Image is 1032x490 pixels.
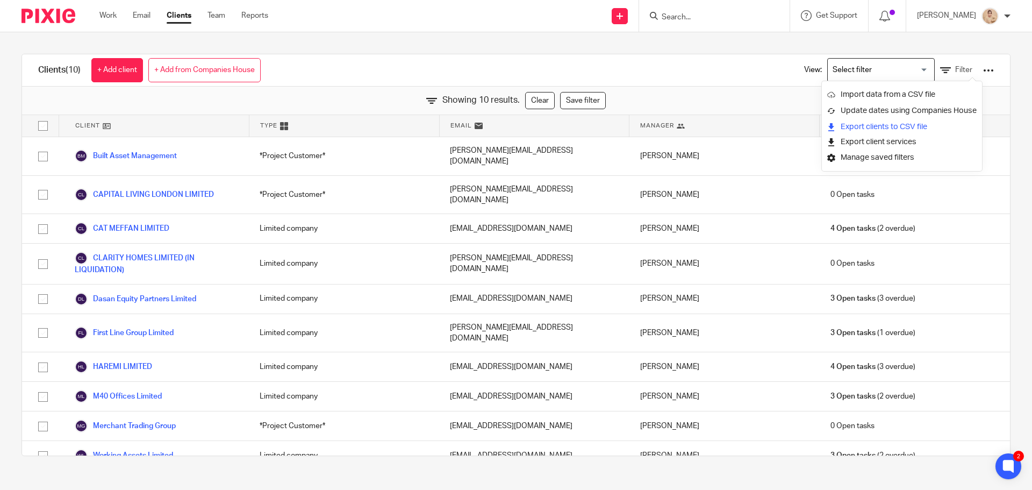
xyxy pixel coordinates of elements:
div: [PERSON_NAME] [629,314,820,352]
div: *Project Customer* [249,411,439,441]
div: [EMAIL_ADDRESS][DOMAIN_NAME] [439,441,629,470]
span: (1 overdue) [830,328,915,338]
div: Limited company [249,314,439,352]
div: View: [788,54,994,86]
a: HAREMI LIMITED [75,360,152,373]
a: CAT MEFFAN LIMITED [75,222,169,235]
div: Limited company [249,244,439,283]
div: [PERSON_NAME][EMAIL_ADDRESS][DOMAIN_NAME] [439,244,629,283]
div: [EMAIL_ADDRESS][DOMAIN_NAME] [439,285,629,314]
div: [EMAIL_ADDRESS][DOMAIN_NAME] [439,214,629,243]
span: 0 Open tasks [830,421,875,431]
a: Update dates using Companies House [827,103,977,119]
span: (2 overdue) [830,223,915,234]
span: (10) [66,66,81,74]
span: (2 overdue) [830,450,915,461]
span: 3 Open tasks [830,328,876,338]
a: Built Asset Management [75,150,177,162]
input: Select all [33,116,53,136]
span: 4 Open tasks [830,223,876,234]
div: Search for option [827,58,935,82]
span: Type [260,121,277,130]
span: Manager [640,121,674,130]
a: + Add client [91,58,143,82]
a: Manage saved filters [827,150,977,166]
a: Email [133,10,150,21]
img: svg%3E [75,360,88,373]
span: 0 Open tasks [830,189,875,200]
span: (2 overdue) [830,391,915,402]
div: [PERSON_NAME][EMAIL_ADDRESS][DOMAIN_NAME] [439,314,629,352]
div: [PERSON_NAME][EMAIL_ADDRESS][DOMAIN_NAME] [439,176,629,214]
span: (3 overdue) [830,361,915,372]
span: Email [450,121,472,130]
a: Merchant Trading Group [75,420,176,432]
span: 0 Open tasks [830,258,875,269]
span: 3 Open tasks [830,391,876,402]
div: [EMAIL_ADDRESS][DOMAIN_NAME] [439,382,629,411]
div: [PERSON_NAME] [629,244,820,283]
a: Dasan Equity Partners Limited [75,293,196,306]
a: Export clients to CSV file [827,119,977,135]
span: Client [75,121,100,130]
div: 2 [1013,451,1024,461]
div: [PERSON_NAME] [629,176,820,214]
div: [PERSON_NAME] [629,441,820,470]
span: 3 Open tasks [830,293,876,304]
div: [PERSON_NAME] [629,285,820,314]
img: Pixie [21,9,75,23]
input: Search for option [829,61,928,80]
img: svg%3E [75,222,88,235]
a: + Add from Companies House [148,58,261,82]
div: *Project Customer* [249,137,439,175]
a: Clients [167,10,191,21]
div: Limited company [249,441,439,470]
span: Filter [955,66,972,74]
a: CAPITAL LIVING LONDON LIMITED [75,188,214,201]
div: [PERSON_NAME] [629,214,820,243]
img: svg%3E [75,188,88,201]
span: Get Support [816,12,857,19]
img: svg%3E [75,390,88,403]
span: 3 Open tasks [830,450,876,461]
div: [EMAIL_ADDRESS][DOMAIN_NAME] [439,411,629,441]
a: Team [207,10,225,21]
div: [PERSON_NAME][EMAIL_ADDRESS][DOMAIN_NAME] [439,137,629,175]
a: Clear [525,92,555,109]
img: svg%3E [75,449,88,462]
div: Limited company [249,382,439,411]
div: Limited company [249,352,439,381]
span: Showing 10 results. [442,94,520,106]
a: M40 Offices Limited [75,390,162,403]
div: [PERSON_NAME] [629,382,820,411]
div: [EMAIL_ADDRESS][DOMAIN_NAME] [439,352,629,381]
a: Save filter [560,92,606,109]
div: *Project Customer* [249,176,439,214]
div: [PERSON_NAME] [629,411,820,441]
img: svg%3E [75,326,88,339]
img: svg%3E [75,420,88,432]
a: Working Assets Limited [75,449,173,462]
img: svg%3E [75,252,88,265]
a: First Line Group Limited [75,326,174,339]
button: Export client services [827,135,916,150]
a: Work [99,10,117,21]
p: [PERSON_NAME] [917,10,976,21]
div: Limited company [249,214,439,243]
div: [PERSON_NAME] [629,352,820,381]
span: 4 Open tasks [830,361,876,372]
a: Reports [241,10,268,21]
a: Import data from a CSV file [827,87,977,103]
div: [PERSON_NAME] [629,137,820,175]
img: svg%3E [75,150,88,162]
img: svg%3E [75,293,88,306]
input: Search [661,13,757,23]
h1: Clients [38,65,81,76]
img: DSC06218%20-%20Copy.JPG [981,8,999,25]
div: Limited company [249,285,439,314]
span: (3 overdue) [830,293,915,304]
a: CLARITY HOMES LIMITED (IN LIQUIDATION) [75,252,238,275]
